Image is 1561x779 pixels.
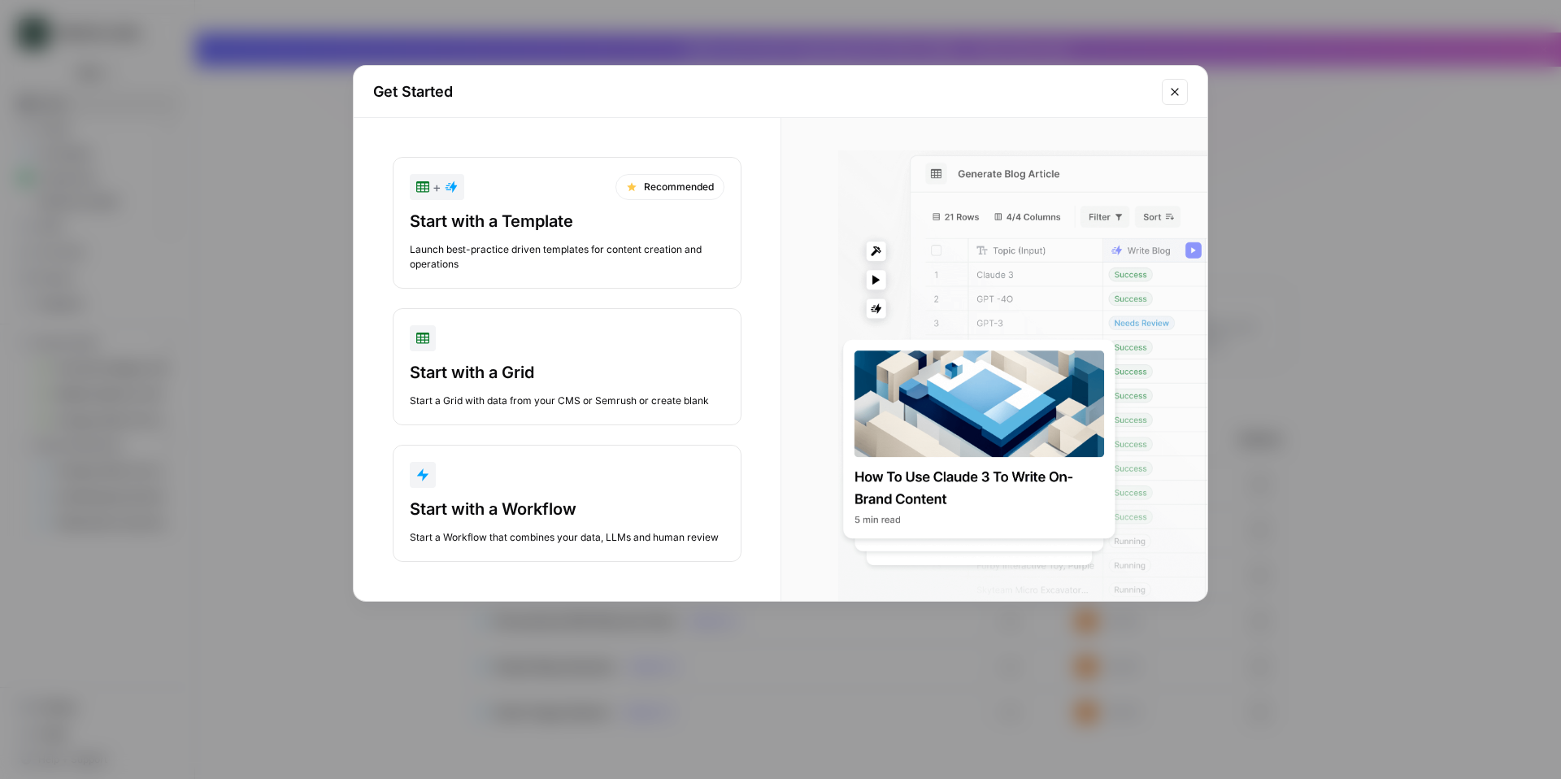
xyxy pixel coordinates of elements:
div: Recommended [615,174,724,200]
div: Start a Workflow that combines your data, LLMs and human review [410,530,724,545]
button: +RecommendedStart with a TemplateLaunch best-practice driven templates for content creation and o... [393,157,741,289]
div: Start with a Template [410,210,724,233]
button: Start with a WorkflowStart a Workflow that combines your data, LLMs and human review [393,445,741,562]
div: Launch best-practice driven templates for content creation and operations [410,242,724,272]
div: Start a Grid with data from your CMS or Semrush or create blank [410,394,724,408]
h2: Get Started [373,81,1152,103]
button: Close modal [1162,79,1188,105]
div: Start with a Workflow [410,498,724,520]
div: Start with a Grid [410,361,724,384]
div: + [416,177,458,197]
button: Start with a GridStart a Grid with data from your CMS or Semrush or create blank [393,308,741,425]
